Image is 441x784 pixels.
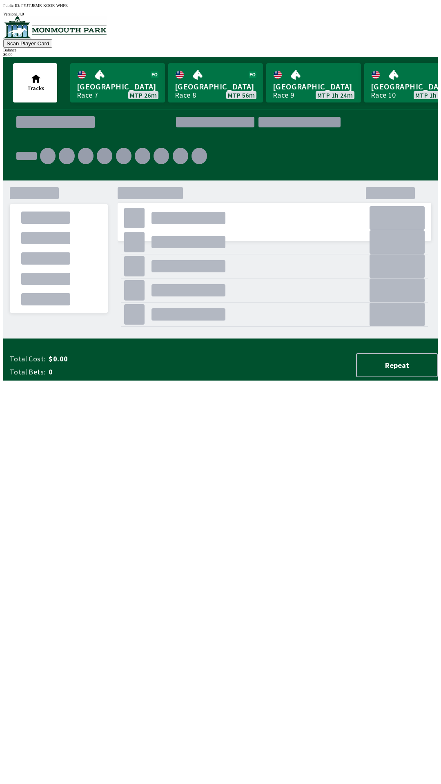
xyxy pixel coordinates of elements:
div: Public ID: [3,3,438,8]
button: Tracks [13,63,57,102]
div: Race 7 [77,92,98,98]
span: $0.00 [49,354,177,364]
span: PYJT-JEMR-KOOR-WHFE [21,3,68,8]
div: Race 8 [175,92,196,98]
span: Total Cost: [10,354,45,364]
div: Race 9 [273,92,294,98]
span: [GEOGRAPHIC_DATA] [77,81,158,92]
span: Tracks [27,85,45,92]
div: Race 10 [371,92,396,98]
button: Scan Player Card [3,39,52,48]
div: $ 0.00 [3,52,438,57]
img: venue logo [3,16,107,38]
a: [GEOGRAPHIC_DATA]Race 9MTP 1h 24m [266,63,361,102]
span: [GEOGRAPHIC_DATA] [175,81,256,92]
button: Repeat [356,353,438,377]
div: Version 1.4.0 [3,12,438,16]
span: MTP 1h 24m [317,92,353,98]
span: Repeat [363,361,430,370]
span: 0 [49,367,177,377]
span: MTP 26m [130,92,157,98]
div: Balance [3,48,438,52]
a: [GEOGRAPHIC_DATA]Race 7MTP 26m [70,63,165,102]
span: Total Bets: [10,367,45,377]
a: [GEOGRAPHIC_DATA]Race 8MTP 56m [168,63,263,102]
span: MTP 56m [228,92,255,98]
span: [GEOGRAPHIC_DATA] [273,81,354,92]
